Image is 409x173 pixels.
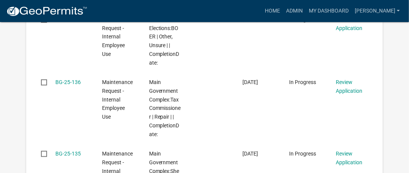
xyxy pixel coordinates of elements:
[55,79,81,85] a: BG-25-136
[289,79,316,85] span: In Progress
[262,4,283,18] a: Home
[352,4,403,18] a: [PERSON_NAME]
[289,151,316,157] span: In Progress
[283,4,306,18] a: Admin
[242,79,258,85] span: 10/10/2025
[149,79,181,137] span: Main Government Complex:Tax Commissioner | Repair | | CompletionDate:
[336,79,362,94] a: Review Application
[102,79,133,120] span: Maintenance Request - Internal Employee Use
[55,151,81,157] a: BG-25-135
[102,16,133,57] span: Maintenance Request - Internal Employee Use
[336,151,362,165] a: Review Application
[242,151,258,157] span: 10/10/2025
[306,4,352,18] a: My Dashboard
